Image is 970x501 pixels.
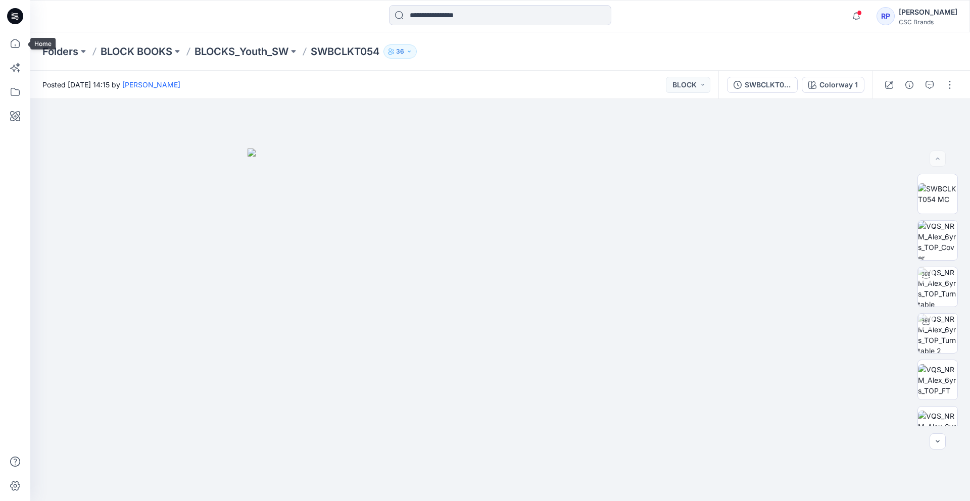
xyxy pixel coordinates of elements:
[899,18,957,26] div: CSC Brands
[918,183,957,205] img: SWBCLKT054 MC
[248,148,753,501] img: eyJhbGciOiJIUzI1NiIsImtpZCI6IjAiLCJzbHQiOiJzZXMiLCJ0eXAiOiJKV1QifQ.eyJkYXRhIjp7InR5cGUiOiJzdG9yYW...
[195,44,288,59] a: BLOCKS_Youth_SW
[101,44,172,59] a: BLOCK BOOKS
[918,314,957,353] img: VQS_NRM_Alex_6yrs_TOP_Turntable 2
[396,46,404,57] p: 36
[122,80,180,89] a: [PERSON_NAME]
[42,79,180,90] span: Posted [DATE] 14:15 by
[918,364,957,396] img: VQS_NRM_Alex_6yrs_TOP_FT
[918,411,957,442] img: VQS_NRM_Alex_6yrs_TOP_RGT
[383,44,417,59] button: 36
[918,221,957,260] img: VQS_NRM_Alex_6yrs_TOP_Cover
[901,77,917,93] button: Details
[311,44,379,59] p: SWBCLKT054
[819,79,858,90] div: Colorway 1
[42,44,78,59] a: Folders
[899,6,957,18] div: [PERSON_NAME]
[918,267,957,307] img: VQS_NRM_Alex_6yrs_TOP_Turntable
[745,79,791,90] div: SWBCLKT054
[877,7,895,25] div: RP
[727,77,798,93] button: SWBCLKT054
[802,77,864,93] button: Colorway 1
